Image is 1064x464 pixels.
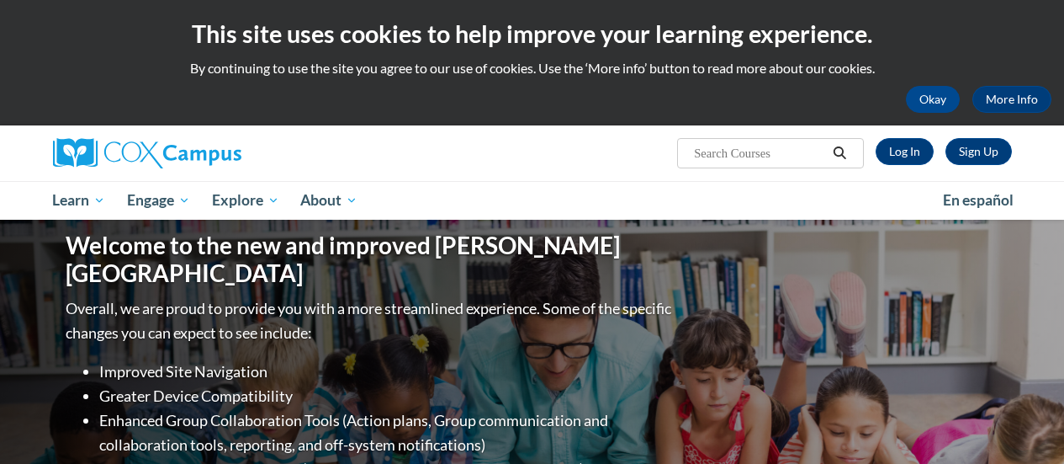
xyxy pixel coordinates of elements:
span: Learn [52,190,105,211]
span: Engage [127,190,190,211]
img: Cox Campus [53,138,241,168]
input: Search Courses [692,143,827,163]
li: Enhanced Group Collaboration Tools (Action plans, Group communication and collaboration tools, re... [99,408,675,457]
span: Explore [212,190,279,211]
button: Okay [906,86,960,113]
p: Overall, we are proud to provide you with a more streamlined experience. Some of the specific cha... [66,296,675,345]
a: Cox Campus [53,138,356,168]
li: Greater Device Compatibility [99,384,675,408]
button: Search [827,143,852,163]
h1: Welcome to the new and improved [PERSON_NAME][GEOGRAPHIC_DATA] [66,232,675,288]
a: More Info [972,86,1051,113]
div: Main menu [40,181,1024,220]
a: En español [932,183,1024,218]
a: Learn [42,181,117,220]
li: Improved Site Navigation [99,360,675,384]
a: Engage [116,181,201,220]
p: By continuing to use the site you agree to our use of cookies. Use the ‘More info’ button to read... [13,59,1051,77]
a: About [289,181,368,220]
a: Log In [876,138,934,165]
a: Register [945,138,1012,165]
span: About [300,190,357,211]
a: Explore [201,181,290,220]
iframe: Button to launch messaging window [997,397,1051,451]
span: En español [943,191,1014,209]
h2: This site uses cookies to help improve your learning experience. [13,17,1051,51]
